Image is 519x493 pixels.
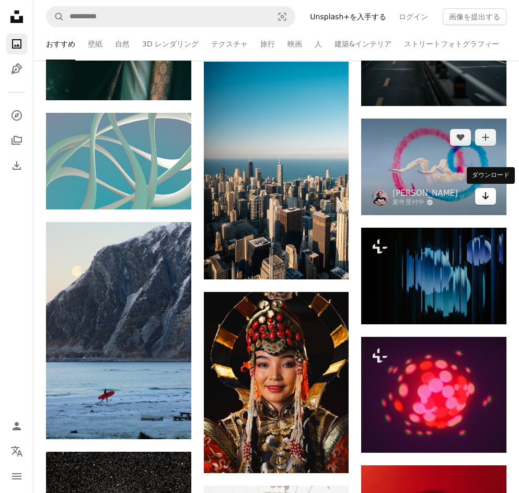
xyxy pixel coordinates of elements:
a: ダウンロード履歴 [6,155,27,176]
img: モンゴルの伝統的な衣装を着た女性が微笑む。 [204,292,349,473]
button: ビジュアル検索 [270,7,295,27]
button: 言語 [6,441,27,462]
a: イラスト [6,58,27,79]
img: 黒と青の抽象的背景に円 [361,228,506,324]
a: ホーム — Unsplash [6,6,27,29]
img: 黒い背景に赤いオブジェクトのクローズアップ [361,337,506,453]
a: コレクション [6,130,27,151]
a: 白いワイヤーの束のクローズアップ [46,156,191,166]
a: モンゴルの伝統的な衣装を着た女性が微笑む。 [204,378,349,387]
img: 山の前に赤いサーフボードを持つ人 [46,222,191,439]
a: 自然 [115,27,130,61]
a: 探す [6,105,27,126]
div: ダウンロード [467,167,515,184]
form: サイト内でビジュアルを探す [46,6,295,27]
a: Unsplash+を入手する [304,8,393,25]
img: 青空を飛ぶジェット機の数機。 [361,119,506,215]
a: 建築&インテリア [335,27,391,61]
a: ストリートフォトグラフィー [404,27,499,61]
a: 壁紙 [88,27,102,61]
a: 3D レンダリング [142,27,199,61]
button: コレクションに追加する [475,129,496,146]
img: 高層ビルが立ち並ぶ街の空中写真 [204,62,349,279]
img: Jonny Giosのプロフィールを見る [372,189,388,206]
button: メニュー [6,466,27,487]
a: 映画 [287,27,302,61]
a: 人 [315,27,322,61]
a: 案件受付中 [393,198,458,207]
a: ログイン / 登録する [6,416,27,437]
a: [PERSON_NAME] [393,188,458,198]
a: 黒い背景に赤いオブジェクトのクローズアップ [361,390,506,399]
a: ログイン [393,8,434,25]
a: 旅行 [260,27,275,61]
a: 山の前に赤いサーフボードを持つ人 [46,326,191,335]
a: ダウンロード [475,188,496,205]
button: 画像を提出する [443,8,506,25]
button: Unsplashで検索する [47,7,64,27]
a: 写真 [6,33,27,54]
a: 青空を飛ぶジェット機の数機。 [361,162,506,171]
a: テクスチャ [211,27,248,61]
img: 白いワイヤーの束のクローズアップ [46,113,191,209]
button: いいね！ [450,129,471,146]
a: 高層ビルが立ち並ぶ街の空中写真 [204,166,349,175]
a: 黒と青の抽象的背景に円 [361,271,506,280]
